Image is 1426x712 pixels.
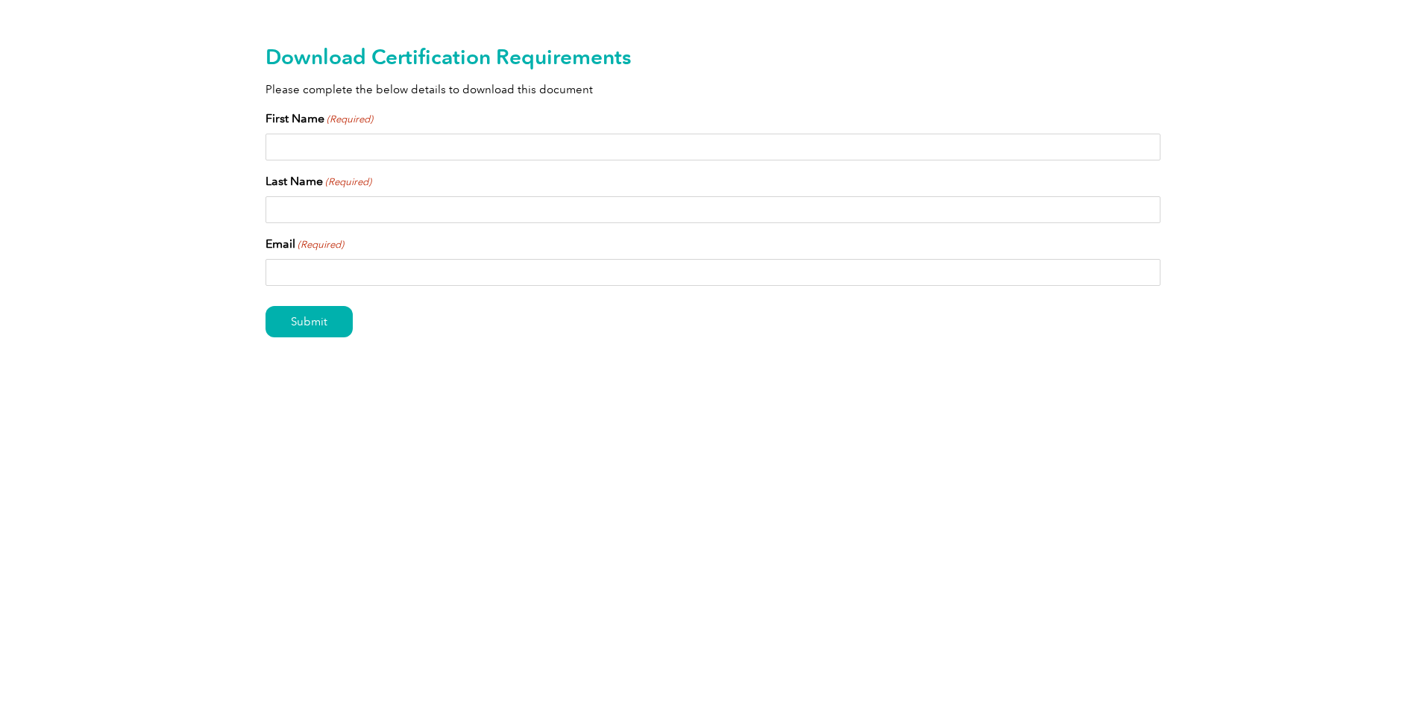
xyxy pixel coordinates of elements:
label: First Name [266,110,373,128]
h2: Download Certification Requirements [266,45,1160,69]
span: (Required) [326,112,374,127]
label: Email [266,235,344,253]
input: Submit [266,306,353,337]
label: Last Name [266,172,371,190]
p: Please complete the below details to download this document [266,81,1160,98]
span: (Required) [297,237,345,252]
span: (Required) [324,175,372,190]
